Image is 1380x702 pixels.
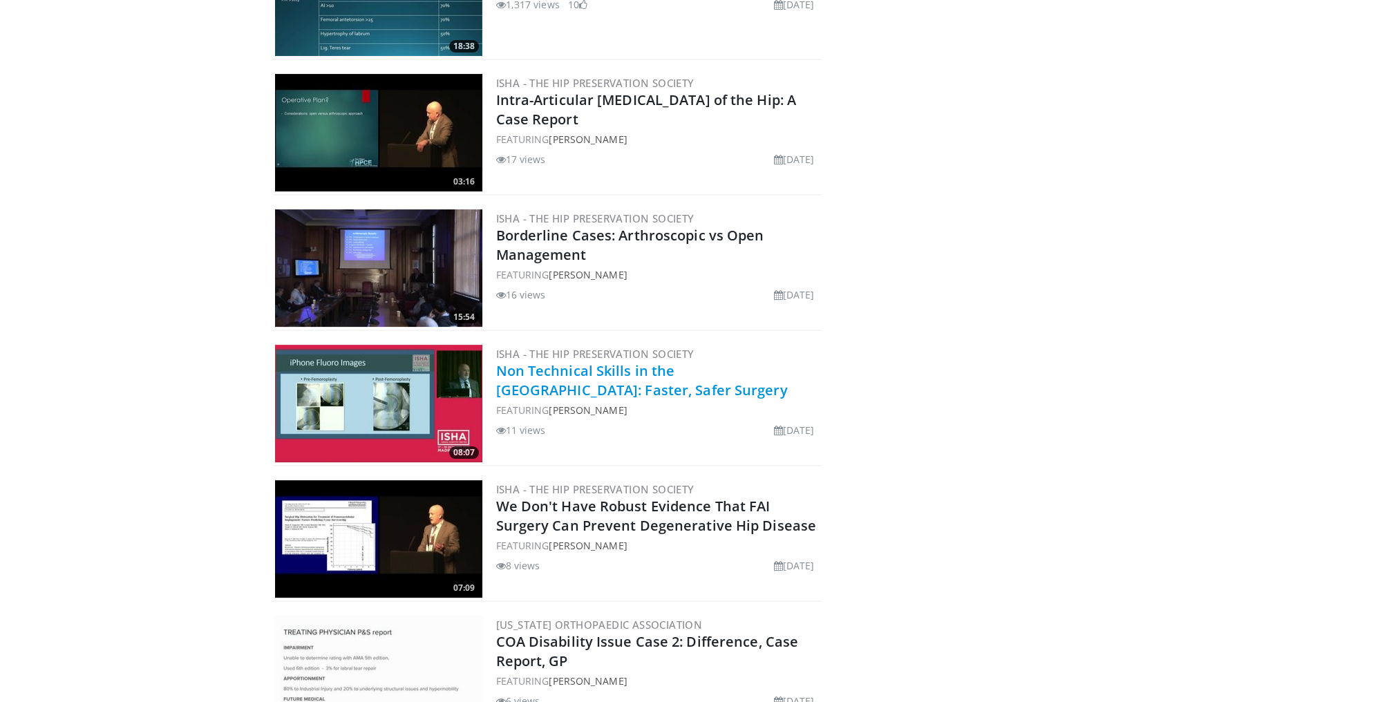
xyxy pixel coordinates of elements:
a: COA Disability Issue Case 2: Difference, Case Report, GP [496,632,799,670]
a: 07:09 [275,480,482,598]
li: 16 views [496,287,546,302]
div: FEATURING [496,267,820,282]
a: [PERSON_NAME] [549,539,627,552]
li: 11 views [496,423,546,437]
span: 07:09 [449,582,479,594]
img: d4c3018f-8b26-4738-b177-1cf8c125d2a9.300x170_q85_crop-smart_upscale.jpg [275,345,482,462]
a: Non Technical Skills in the [GEOGRAPHIC_DATA]: Faster, Safer Surgery [496,361,788,399]
div: FEATURING [496,538,820,553]
a: We Don't Have Robust Evidence That FAI Surgery Can Prevent Degenerative Hip Disease [496,497,816,535]
a: Borderline Cases: Arthroscopic vs Open Management [496,226,764,264]
img: bec6d29f-b6f9-434d-8062-38724ac5ea76.300x170_q85_crop-smart_upscale.jpg [275,480,482,598]
a: 03:16 [275,74,482,191]
span: 18:38 [449,40,479,53]
a: [PERSON_NAME] [549,674,627,687]
a: [PERSON_NAME] [549,268,627,281]
div: FEATURING [496,674,820,688]
li: 17 views [496,152,546,167]
a: [US_STATE] Orthopaedic Association [496,618,703,632]
img: 3aa99d00-3b78-4230-8b26-ad3c74ad4e99.300x170_q85_crop-smart_upscale.jpg [275,209,482,327]
a: 08:07 [275,345,482,462]
a: [PERSON_NAME] [549,133,627,146]
a: ISHA - The Hip Preservation Society [496,211,694,225]
img: ad2a3b4a-7e22-4ebb-8ee9-e21dc40ff900.300x170_q85_crop-smart_upscale.jpg [275,74,482,191]
a: Intra-Articular [MEDICAL_DATA] of the Hip: A Case Report [496,91,796,129]
a: 15:54 [275,209,482,327]
div: FEATURING [496,132,820,146]
li: [DATE] [773,287,814,302]
li: [DATE] [773,558,814,573]
a: ISHA - The Hip Preservation Society [496,482,694,496]
span: 15:54 [449,311,479,323]
div: FEATURING [496,403,820,417]
li: 8 views [496,558,540,573]
a: [PERSON_NAME] [549,404,627,417]
span: 08:07 [449,446,479,459]
a: ISHA - The Hip Preservation Society [496,76,694,90]
span: 03:16 [449,175,479,188]
li: [DATE] [773,152,814,167]
li: [DATE] [773,423,814,437]
a: ISHA - The Hip Preservation Society [496,347,694,361]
